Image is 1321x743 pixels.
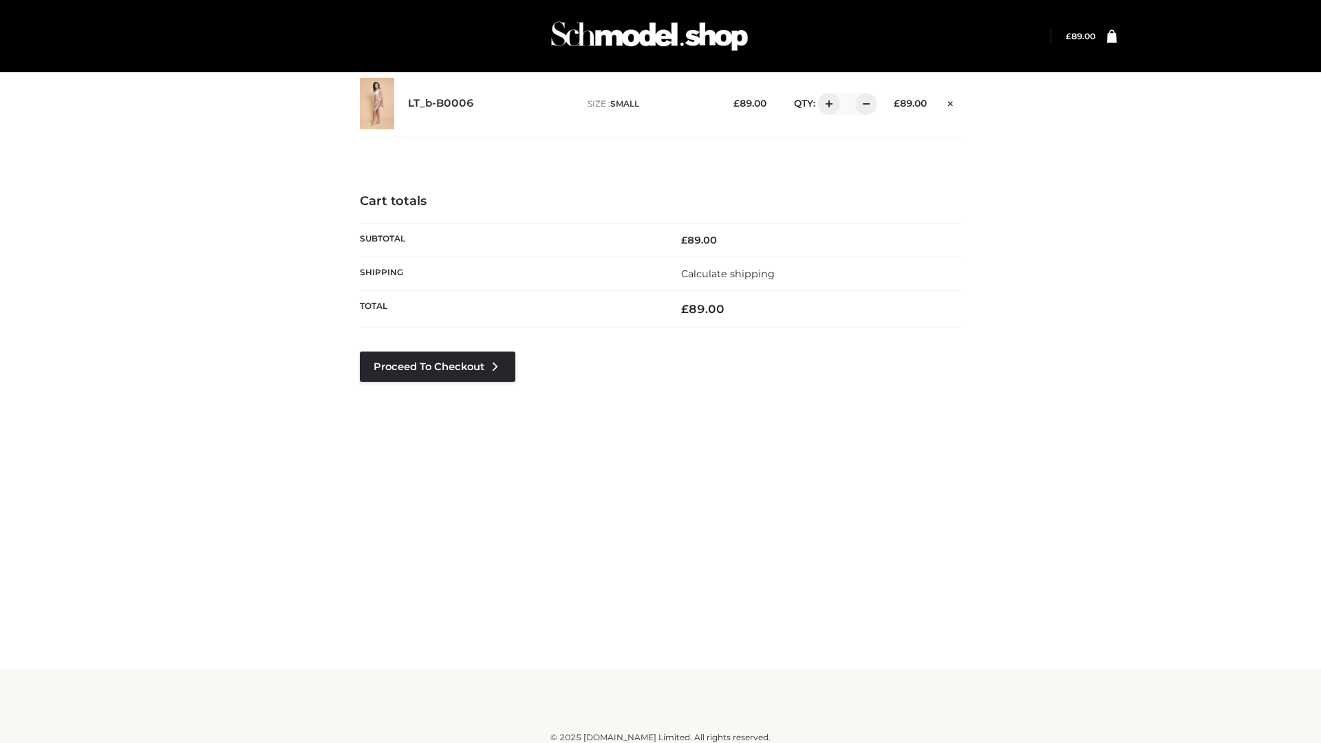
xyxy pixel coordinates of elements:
bdi: 89.00 [681,302,724,316]
span: £ [681,234,687,246]
a: Remove this item [941,93,961,111]
span: £ [733,98,740,109]
th: Shipping [360,257,660,290]
p: size : [588,98,712,110]
th: Total [360,291,660,327]
span: SMALL [610,98,639,109]
img: Schmodel Admin 964 [546,9,753,63]
bdi: 89.00 [733,98,766,109]
span: £ [1066,31,1071,41]
a: Proceed to Checkout [360,352,515,382]
bdi: 89.00 [1066,31,1095,41]
span: £ [681,302,689,316]
span: £ [894,98,900,109]
img: LT_b-B0006 - SMALL [360,78,394,129]
a: LT_b-B0006 [408,97,474,110]
a: £89.00 [1066,31,1095,41]
a: Calculate shipping [681,268,775,280]
bdi: 89.00 [894,98,927,109]
bdi: 89.00 [681,234,717,246]
th: Subtotal [360,223,660,257]
div: QTY: [780,93,872,115]
h4: Cart totals [360,194,961,209]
